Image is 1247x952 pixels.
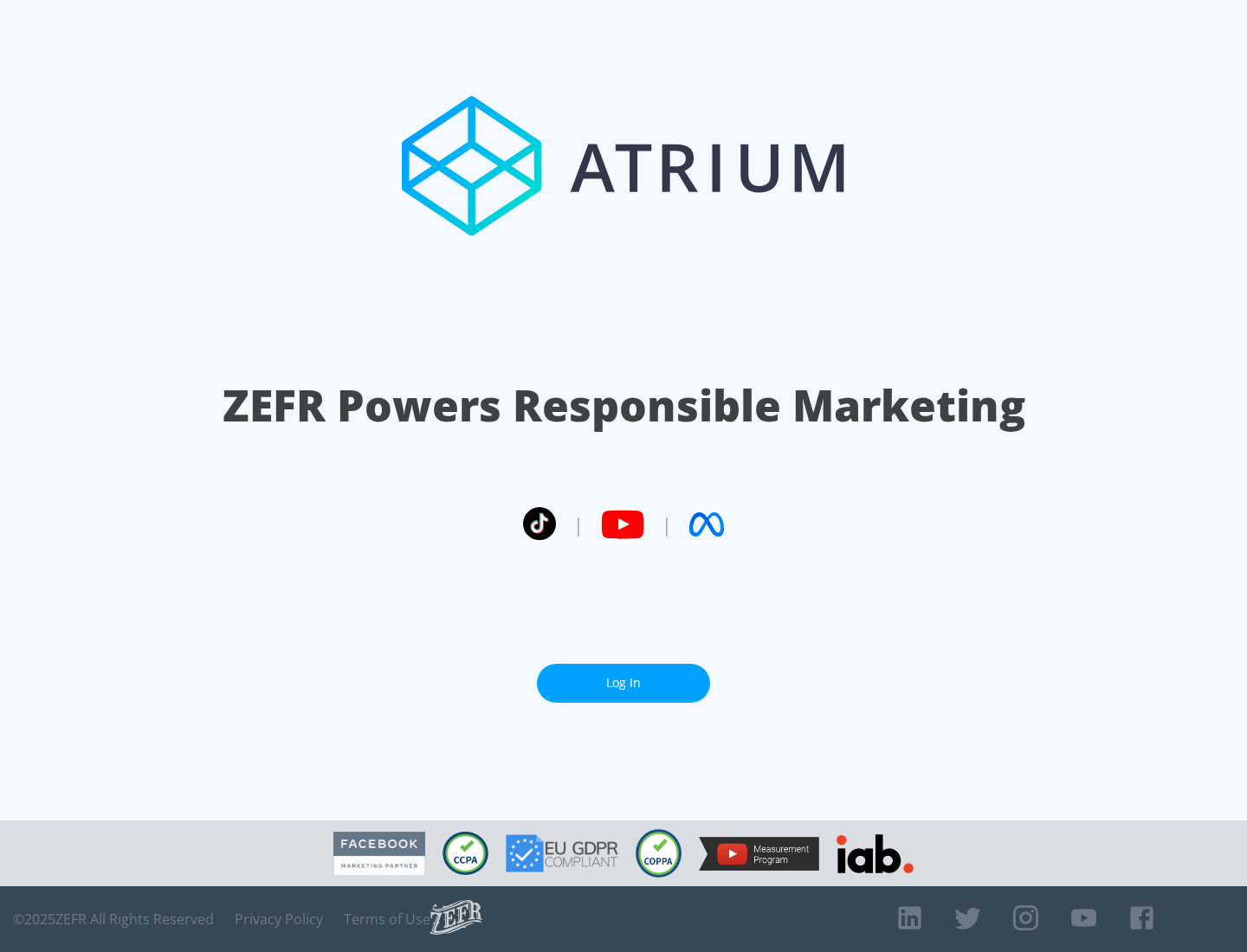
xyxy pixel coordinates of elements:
img: CCPA Compliant [443,832,488,875]
img: IAB [837,834,914,873]
span: © 2025 ZEFR All Rights Reserved [13,910,214,928]
img: YouTube Measurement Program [699,837,819,871]
a: Terms of Use [344,910,430,928]
img: COPPA Compliant [636,829,682,878]
span: | [573,511,584,537]
h1: ZEFR Powers Responsible Marketing [223,376,1025,435]
a: Log In [537,664,710,703]
a: Privacy Policy [235,910,323,928]
img: Facebook Marketing Partner [333,832,425,876]
img: GDPR Compliant [506,834,618,872]
span: | [662,511,672,537]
